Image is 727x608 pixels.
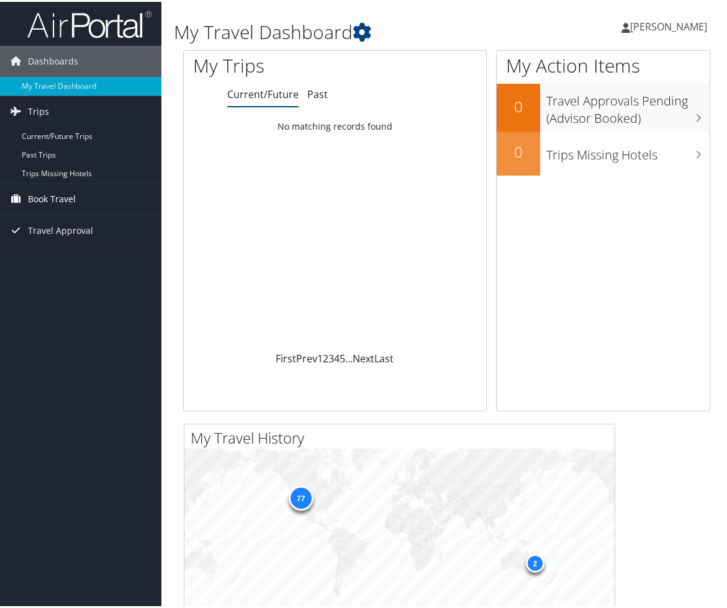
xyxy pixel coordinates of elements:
[323,350,328,364] a: 2
[288,484,313,509] div: 77
[276,350,296,364] a: First
[374,350,394,364] a: Last
[317,350,323,364] a: 1
[497,94,540,115] h2: 0
[296,350,317,364] a: Prev
[174,17,538,43] h1: My Travel Dashboard
[353,350,374,364] a: Next
[227,86,299,99] a: Current/Future
[184,114,486,136] td: No matching records found
[497,130,710,174] a: 0Trips Missing Hotels
[621,6,720,43] a: [PERSON_NAME]
[28,94,49,125] span: Trips
[630,18,707,32] span: [PERSON_NAME]
[328,350,334,364] a: 3
[497,51,710,77] h1: My Action Items
[525,552,544,570] div: 2
[345,350,353,364] span: …
[27,8,151,37] img: airportal-logo.png
[497,140,540,161] h2: 0
[546,138,710,162] h3: Trips Missing Hotels
[28,44,78,75] span: Dashboards
[334,350,340,364] a: 4
[497,82,710,130] a: 0Travel Approvals Pending (Advisor Booked)
[28,182,76,213] span: Book Travel
[307,86,328,99] a: Past
[191,426,615,447] h2: My Travel History
[193,51,351,77] h1: My Trips
[28,213,93,244] span: Travel Approval
[340,350,345,364] a: 5
[546,84,710,125] h3: Travel Approvals Pending (Advisor Booked)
